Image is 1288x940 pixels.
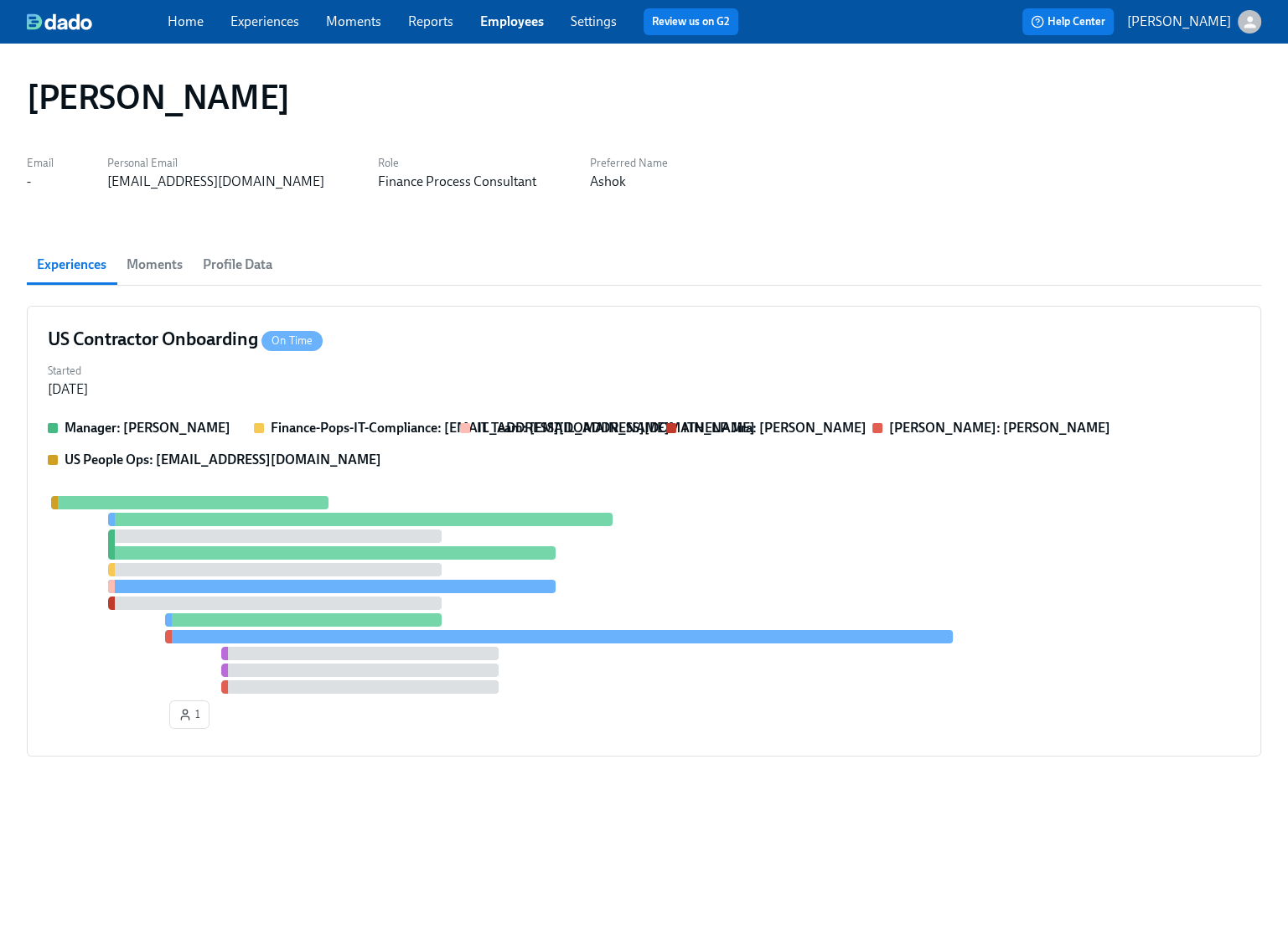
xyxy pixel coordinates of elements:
[27,13,92,30] img: dado
[378,173,536,191] div: Finance Process Consultant
[169,700,209,729] button: 1
[271,420,670,436] strong: Finance-Pops-IT-Compliance: [EMAIL_ADDRESS][DOMAIN_NAME]
[203,253,272,276] span: Profile Data
[889,420,1110,436] strong: [PERSON_NAME]: [PERSON_NAME]
[480,13,544,29] a: Employees
[48,380,88,399] div: [DATE]
[178,706,200,723] span: 1
[408,13,453,29] a: Reports
[48,362,88,380] label: Started
[326,13,381,29] a: Moments
[683,420,866,436] strong: ITHELP Jira: [PERSON_NAME]
[65,420,230,436] strong: Manager: [PERSON_NAME]
[168,13,204,29] a: Home
[37,253,106,276] span: Experiences
[1127,10,1261,34] button: [PERSON_NAME]
[107,154,324,173] label: Personal Email
[1127,13,1231,31] p: [PERSON_NAME]
[644,8,738,35] button: Review us on G2
[27,77,290,117] h1: [PERSON_NAME]
[590,154,668,173] label: Preferred Name
[378,154,536,173] label: Role
[230,13,299,29] a: Experiences
[27,173,31,191] div: -
[65,452,381,467] strong: US People Ops: [EMAIL_ADDRESS][DOMAIN_NAME]
[107,173,324,191] div: [EMAIL_ADDRESS][DOMAIN_NAME]
[477,420,755,436] strong: IT Team: [EMAIL_ADDRESS][DOMAIN_NAME]
[590,173,626,191] div: Ashok
[261,334,323,347] span: On Time
[1022,8,1114,35] button: Help Center
[27,154,54,173] label: Email
[571,13,617,29] a: Settings
[27,13,168,30] a: dado
[1031,13,1105,30] span: Help Center
[652,13,730,30] a: Review us on G2
[48,327,323,352] h4: US Contractor Onboarding
[127,253,183,276] span: Moments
